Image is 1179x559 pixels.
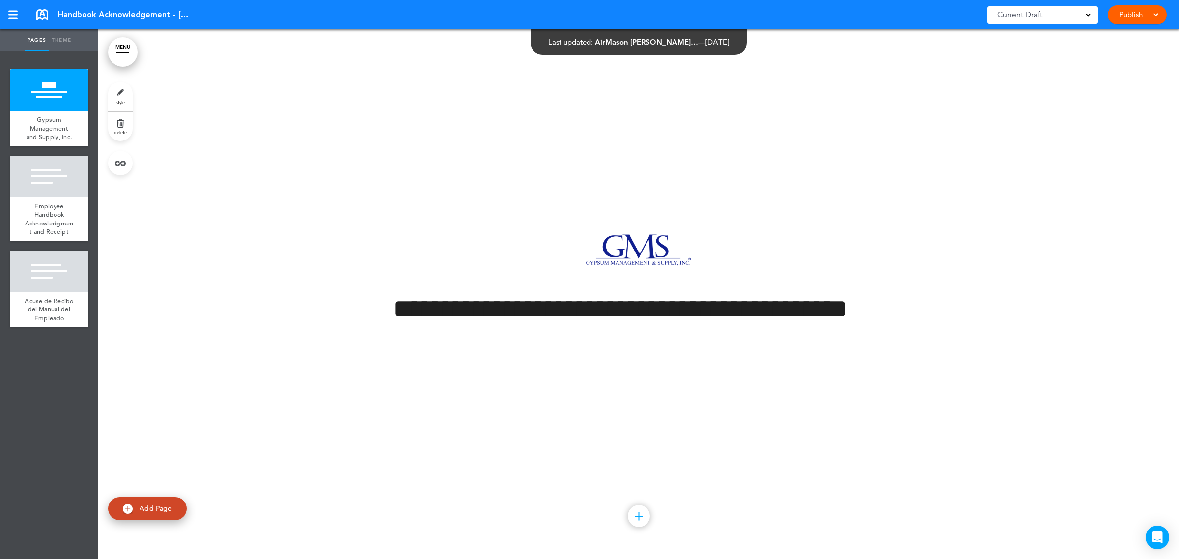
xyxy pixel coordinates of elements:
span: AirMason [PERSON_NAME]… [595,37,698,47]
span: Employee Handbook Acknowledgment and Receipt [25,202,74,236]
a: Acuse de Recibo del Manual del Empleado [10,292,88,328]
span: Add Page [140,504,172,513]
span: [DATE] [705,37,729,47]
a: Add Page [108,497,187,520]
span: Gypsum Management and Supply, Inc. [27,115,72,141]
span: style [116,99,125,105]
a: Pages [25,29,49,51]
a: Publish [1115,5,1146,24]
a: delete [108,112,133,141]
a: MENU [108,37,138,67]
img: 1700470097758.png [586,234,691,266]
a: Theme [49,29,74,51]
span: Handbook Acknowledgement - [PERSON_NAME] E & S [58,9,191,20]
img: add.svg [123,504,133,514]
div: — [548,38,729,46]
span: Acuse de Recibo del Manual del Empleado [25,297,74,322]
span: Last updated: [548,37,593,47]
a: style [108,82,133,111]
a: Gypsum Management and Supply, Inc. [10,111,88,146]
div: Open Intercom Messenger [1146,526,1169,549]
a: Employee Handbook Acknowledgment and Receipt [10,197,88,241]
span: Current Draft [997,8,1042,22]
span: delete [114,129,127,135]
